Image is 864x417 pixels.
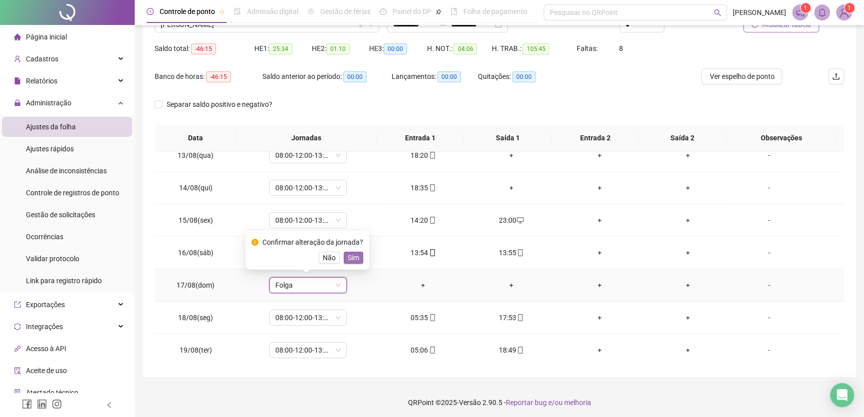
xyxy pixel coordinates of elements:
[37,399,47,409] span: linkedin
[478,71,564,82] div: Quitações:
[435,9,441,15] span: pushpin
[651,312,724,323] div: +
[319,252,340,264] button: Não
[377,124,464,152] th: Entrada 1
[26,367,67,375] span: Aceite de uso
[275,180,341,195] span: 08:00-12:00-13:00-17:00
[475,182,548,193] div: +
[326,43,350,54] span: 01:10
[475,280,548,291] div: +
[393,7,432,15] span: Painel do DP
[387,345,459,356] div: 05:06
[837,5,852,20] img: 58223
[804,4,807,11] span: 1
[428,217,436,224] span: mobile
[26,255,79,263] span: Validar protocolo
[26,77,57,85] span: Relatórios
[14,323,21,330] span: sync
[639,124,726,152] th: Saída 2
[428,184,436,191] span: mobile
[740,312,799,323] div: -
[179,216,213,224] span: 15/08(sex)
[247,7,298,15] span: Admissão digital
[14,389,21,396] span: solution
[14,345,21,352] span: api
[312,43,369,54] div: HE 2:
[796,8,805,17] span: notification
[26,167,107,175] span: Análise de inconsistências
[160,7,215,15] span: Controle de ponto
[734,132,829,143] span: Observações
[387,312,459,323] div: 05:35
[459,399,481,407] span: Versão
[387,215,459,226] div: 14:20
[179,184,213,192] span: 14/08(qui)
[26,323,63,331] span: Integrações
[714,9,721,16] span: search
[439,20,447,28] span: to
[740,280,799,291] div: -
[563,182,636,193] div: +
[428,249,436,256] span: mobile
[387,280,459,291] div: +
[801,3,811,13] sup: 1
[219,9,225,15] span: pushpin
[275,343,341,358] span: 08:00-12:00-13:00-17:00
[463,7,527,15] span: Folha de pagamento
[26,55,58,63] span: Cadastros
[343,71,367,82] span: 00:00
[651,280,724,291] div: +
[26,99,71,107] span: Administração
[563,215,636,226] div: +
[651,247,724,258] div: +
[387,182,459,193] div: 18:35
[651,182,724,193] div: +
[177,281,215,289] span: 17/08(dom)
[428,314,436,321] span: mobile
[475,247,548,258] div: 13:55
[428,152,436,159] span: mobile
[26,33,67,41] span: Página inicial
[709,71,774,82] span: Ver espelho de ponto
[155,124,236,152] th: Data
[320,7,371,15] span: Gestão de férias
[651,345,724,356] div: +
[26,389,78,397] span: Atestado técnico
[563,345,636,356] div: +
[563,312,636,323] div: +
[262,71,392,82] div: Saldo anterior ao período:
[733,7,786,18] span: [PERSON_NAME]
[437,71,461,82] span: 00:00
[369,43,427,54] div: HE 3:
[576,44,599,52] span: Faltas:
[14,99,21,106] span: lock
[26,233,63,241] span: Ocorrências
[52,399,62,409] span: instagram
[392,71,478,82] div: Lançamentos:
[701,68,782,84] button: Ver espelho de ponto
[464,124,551,152] th: Saída 1
[475,345,548,356] div: 18:49
[206,71,231,82] span: -46:15
[475,215,548,226] div: 23:00
[14,367,21,374] span: audit
[275,213,341,228] span: 08:00-12:00-13:00-17:00
[191,43,216,54] span: -46:15
[22,399,32,409] span: facebook
[26,123,76,131] span: Ajustes da folha
[234,8,241,15] span: file-done
[387,247,459,258] div: 13:54
[516,249,524,256] span: mobile
[740,247,799,258] div: -
[106,402,113,409] span: left
[26,189,119,197] span: Controle de registros de ponto
[522,43,549,54] span: 105:45
[178,314,213,322] span: 18/08(seg)
[651,215,724,226] div: +
[178,249,214,257] span: 16/08(sáb)
[14,301,21,308] span: export
[491,43,576,54] div: H. TRAB.:
[323,252,336,263] span: Não
[178,151,214,159] span: 13/08(qua)
[269,43,292,54] span: 25:34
